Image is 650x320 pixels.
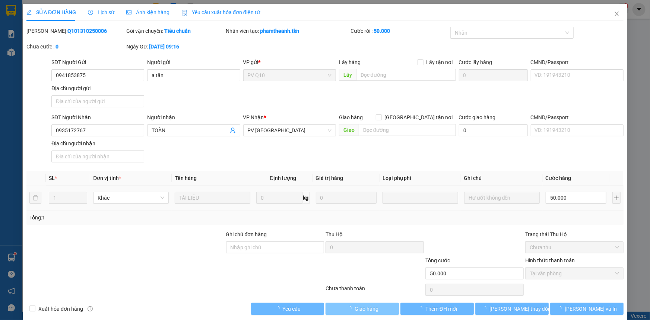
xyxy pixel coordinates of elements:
button: Yêu cầu [251,303,324,315]
span: Giao hàng [339,114,363,120]
input: Dọc đường [356,69,456,81]
div: Người nhận [147,113,240,121]
span: Cước hàng [546,175,571,181]
span: info-circle [88,306,93,311]
input: 0 [316,192,377,204]
input: Ghi chú đơn hàng [226,241,324,253]
b: phamtheanh.tkn [260,28,299,34]
span: Yêu cầu [283,305,301,313]
span: Lịch sử [88,9,114,15]
span: Giao [339,124,359,136]
span: Định lượng [270,175,296,181]
span: Lấy tận nơi [424,58,456,66]
button: delete [29,192,41,204]
div: Trạng thái Thu Hộ [525,230,624,238]
div: Cước rồi : [351,27,449,35]
div: CMND/Passport [531,58,624,66]
span: Ảnh kiện hàng [126,9,169,15]
button: [PERSON_NAME] thay đổi [475,303,549,315]
div: Ngày GD: [126,42,225,51]
input: Cước giao hàng [459,124,528,136]
div: SĐT Người Nhận [51,113,144,121]
span: clock-circle [88,10,93,15]
label: Ghi chú đơn hàng [226,231,267,237]
input: Địa chỉ của người nhận [51,151,144,162]
span: Xuất hóa đơn hàng [35,305,86,313]
label: Hình thức thanh toán [525,257,575,263]
button: Close [606,4,627,25]
b: Tiêu chuẩn [164,28,191,34]
span: Giao hàng [355,305,378,313]
span: edit [26,10,32,15]
div: Gói vận chuyển: [126,27,225,35]
span: loading [557,306,565,311]
div: Tổng: 1 [29,213,251,222]
button: Thêm ĐH mới [400,303,474,315]
span: SỬA ĐƠN HÀNG [26,9,76,15]
input: Ghi Chú [464,192,540,204]
span: Tên hàng [175,175,197,181]
span: Thêm ĐH mới [425,305,457,313]
label: Cước lấy hàng [459,59,492,65]
span: [PERSON_NAME] và In [565,305,617,313]
span: VP Nhận [243,114,264,120]
div: CMND/Passport [531,113,624,121]
div: Địa chỉ người nhận [51,139,144,148]
span: loading [346,306,355,311]
div: Nhân viên tạo: [226,27,349,35]
span: Tổng cước [425,257,450,263]
input: Cước lấy hàng [459,69,528,81]
input: Địa chỉ của người gửi [51,95,144,107]
div: Người gửi [147,58,240,66]
span: loading [417,306,425,311]
b: 0 [56,44,58,50]
span: SL [49,175,55,181]
img: icon [181,10,187,16]
button: plus [612,192,621,204]
b: [DATE] 09:16 [149,44,179,50]
div: Chưa cước : [26,42,125,51]
span: Chưa thu [530,242,619,253]
span: [GEOGRAPHIC_DATA] tận nơi [382,113,456,121]
span: Tại văn phòng [530,268,619,279]
b: 50.000 [374,28,390,34]
th: Loại phụ phí [380,171,461,186]
div: [PERSON_NAME]: [26,27,125,35]
b: Q101310250006 [67,28,107,34]
span: Khác [98,192,164,203]
input: Dọc đường [359,124,456,136]
input: VD: Bàn, Ghế [175,192,250,204]
span: loading [275,306,283,311]
span: PV Phước Đông [248,125,332,136]
div: Địa chỉ người gửi [51,84,144,92]
div: Chưa thanh toán [325,284,425,297]
span: loading [481,306,489,311]
div: SĐT Người Gửi [51,58,144,66]
span: picture [126,10,131,15]
button: [PERSON_NAME] và In [550,303,624,315]
span: close [614,11,620,17]
span: PV Q10 [248,70,332,81]
span: kg [302,192,310,204]
button: Giao hàng [326,303,399,315]
span: Giá trị hàng [316,175,343,181]
span: Yêu cầu xuất hóa đơn điện tử [181,9,260,15]
span: user-add [230,127,236,133]
span: Đơn vị tính [93,175,121,181]
span: Lấy [339,69,356,81]
span: Thu Hộ [326,231,343,237]
div: VP gửi [243,58,336,66]
span: [PERSON_NAME] thay đổi [489,305,549,313]
th: Ghi chú [461,171,543,186]
label: Cước giao hàng [459,114,496,120]
span: Lấy hàng [339,59,361,65]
